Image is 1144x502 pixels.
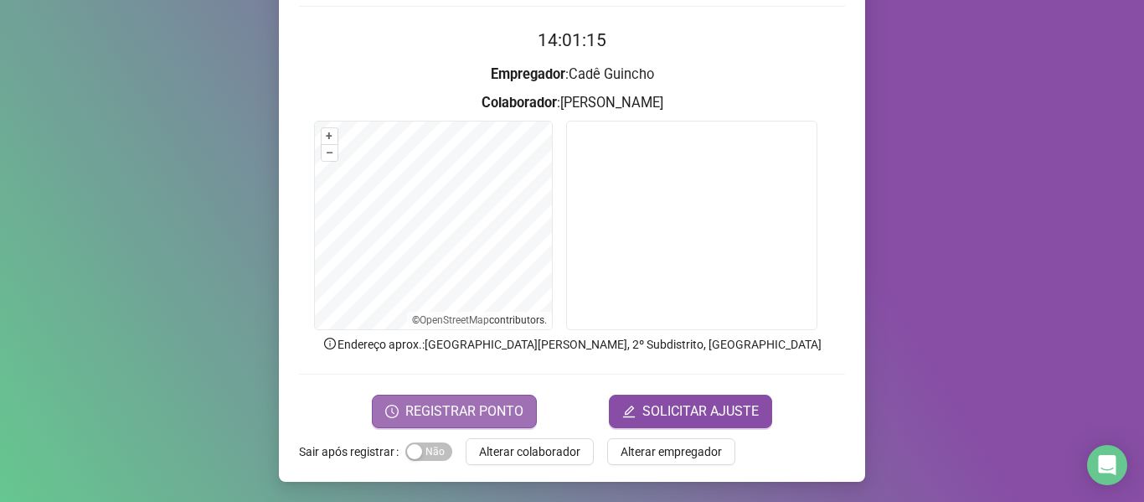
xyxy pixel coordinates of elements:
[299,64,845,85] h3: : Cadê Guincho
[372,395,537,428] button: REGISTRAR PONTO
[420,314,489,326] a: OpenStreetMap
[622,405,636,418] span: edit
[322,128,338,144] button: +
[482,95,557,111] strong: Colaborador
[322,145,338,161] button: –
[491,66,565,82] strong: Empregador
[538,30,606,50] time: 14:01:15
[385,405,399,418] span: clock-circle
[466,438,594,465] button: Alterar colaborador
[405,401,523,422] span: REGISTRAR PONTO
[607,438,735,465] button: Alterar empregador
[299,335,845,354] p: Endereço aprox. : [GEOGRAPHIC_DATA][PERSON_NAME], 2º Subdistrito, [GEOGRAPHIC_DATA]
[621,442,722,461] span: Alterar empregador
[299,438,405,465] label: Sair após registrar
[479,442,580,461] span: Alterar colaborador
[299,92,845,114] h3: : [PERSON_NAME]
[322,336,338,351] span: info-circle
[412,314,547,326] li: © contributors.
[1087,445,1127,485] div: Open Intercom Messenger
[642,401,759,422] span: SOLICITAR AJUSTE
[609,395,772,428] button: editSOLICITAR AJUSTE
